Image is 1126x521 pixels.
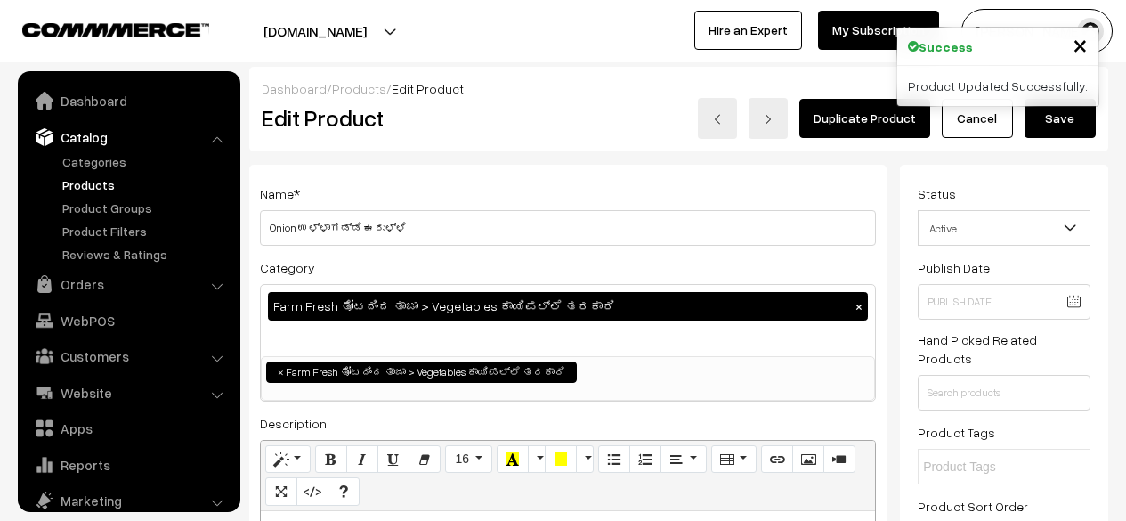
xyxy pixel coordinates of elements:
button: Style [265,445,311,474]
a: Customers [22,340,234,372]
div: / / [262,79,1096,98]
span: Edit Product [392,81,464,96]
a: WebPOS [22,305,234,337]
span: Active [918,210,1090,246]
a: Website [22,377,234,409]
strong: Success [919,37,973,56]
a: Dashboard [262,81,327,96]
div: Product Updated Successfully. [897,66,1098,106]
a: Reviews & Ratings [58,245,234,264]
a: My Subscription [818,11,939,50]
button: Unordered list (CTRL+SHIFT+NUM7) [598,445,630,474]
input: Search products [918,375,1090,411]
input: Product Tags [923,458,1079,476]
button: Close [1073,31,1088,58]
label: Product Sort Order [918,497,1028,516]
button: More Color [528,445,546,474]
a: Apps [22,412,234,444]
label: Status [918,184,956,203]
label: Description [260,414,327,433]
a: Product Filters [58,222,234,240]
button: Code View [296,477,328,506]
div: Farm Fresh ತೋಟದಿಂದ ತಾಜಾ > Vegetables ಕಾಯಿಪಲ್ಲೆ ತರಕಾರಿ [268,292,868,321]
img: user [1077,18,1104,45]
a: Dashboard [22,85,234,117]
button: Bold (CTRL+B) [315,445,347,474]
a: Products [58,175,234,194]
label: Product Tags [918,423,995,442]
img: right-arrow.png [763,114,774,125]
a: Marketing [22,484,234,517]
span: Active [919,213,1090,244]
label: Category [260,258,315,277]
a: Reports [22,449,234,481]
button: × [851,298,867,314]
button: Help [328,477,360,506]
button: Italic (CTRL+I) [346,445,378,474]
li: Farm Fresh ತೋಟದಿಂದ ತಾಜಾ > Vegetables ಕಾಯಿಪಲ್ಲೆ ತರಕಾರಿ [266,362,577,383]
button: Underline (CTRL+U) [377,445,409,474]
button: Video [823,445,855,474]
a: Cancel [942,99,1013,138]
label: Hand Picked Related Products [918,330,1090,368]
span: × [278,364,284,380]
label: Name [260,184,300,203]
button: Link (CTRL+K) [761,445,793,474]
button: Remove Font Style (CTRL+\) [409,445,441,474]
span: × [1073,28,1088,61]
a: Product Groups [58,199,234,217]
img: COMMMERCE [22,23,209,37]
button: Paragraph [660,445,706,474]
input: Publish Date [918,284,1090,320]
button: [DOMAIN_NAME] [201,9,429,53]
button: Picture [792,445,824,474]
button: Full Screen [265,477,297,506]
button: Font Size [445,445,492,474]
h2: Edit Product [262,104,594,132]
button: Ordered list (CTRL+SHIFT+NUM8) [629,445,661,474]
a: COMMMERCE [22,18,178,39]
button: Save [1025,99,1096,138]
button: Recent Color [497,445,529,474]
button: Background Color [545,445,577,474]
a: Products [332,81,386,96]
a: Hire an Expert [694,11,802,50]
a: Categories [58,152,234,171]
button: [PERSON_NAME] [961,9,1113,53]
label: Publish Date [918,258,990,277]
a: Duplicate Product [799,99,930,138]
span: 16 [455,452,469,466]
button: More Color [576,445,594,474]
button: Table [711,445,757,474]
img: left-arrow.png [712,114,723,125]
input: Name [260,210,876,246]
a: Orders [22,268,234,300]
a: Catalog [22,121,234,153]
